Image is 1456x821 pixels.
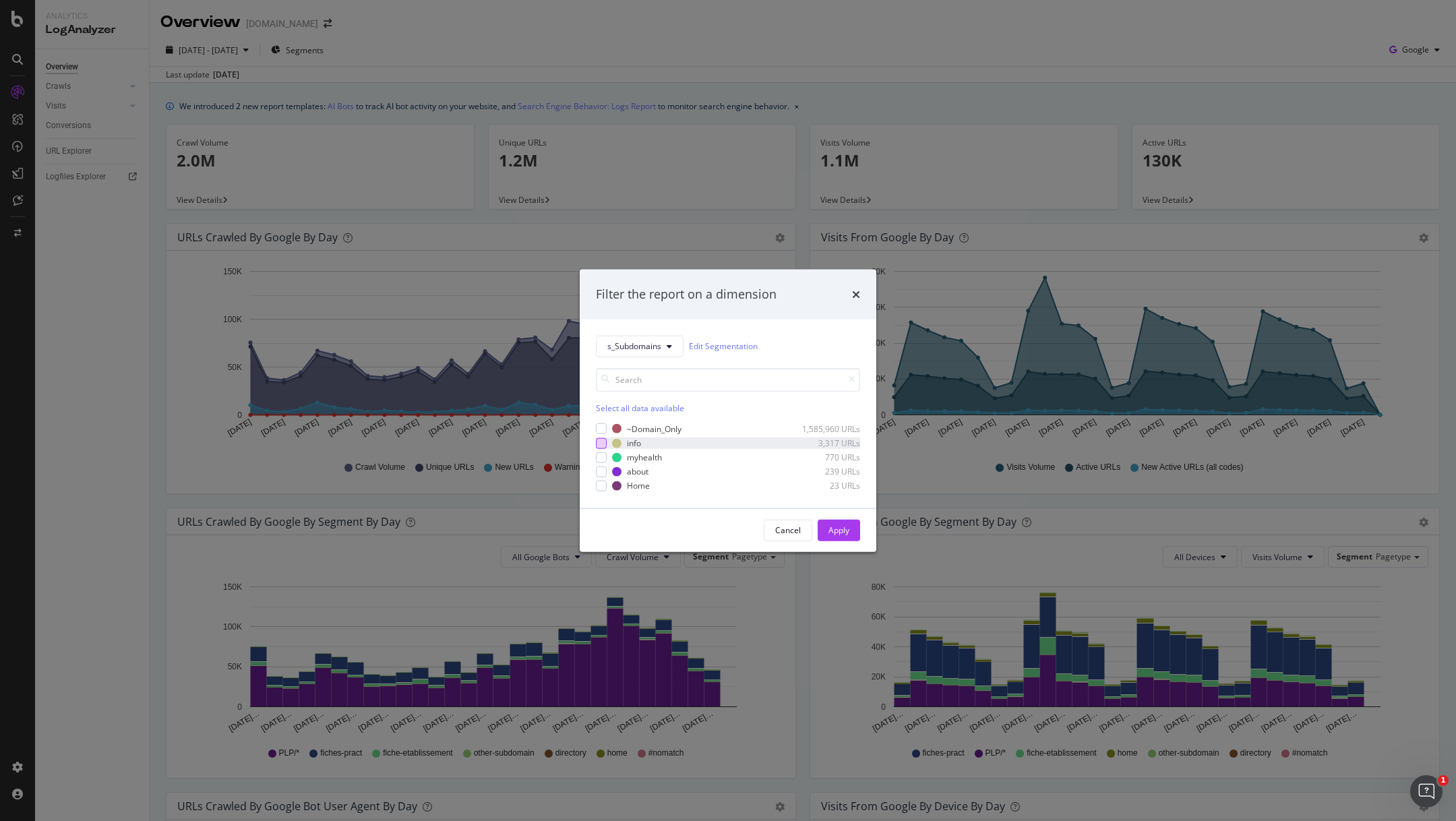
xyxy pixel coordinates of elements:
div: myhealth [627,452,662,463]
div: times [852,286,860,303]
div: 3,317 URLs [794,437,860,449]
div: 239 URLs [794,466,860,477]
div: Cancel [775,524,801,536]
span: 1 [1438,775,1449,786]
a: Edit Segmentation [689,339,758,353]
div: Filter the report on a dimension [596,286,777,303]
div: ~Domain_Only [627,423,681,435]
button: s_Subdomains [596,335,684,357]
span: s_Subdomains [607,340,661,352]
div: 770 URLs [794,452,860,463]
iframe: Intercom live chat [1410,775,1443,808]
div: Home [627,480,650,491]
div: info [627,437,641,449]
div: Select all data available [596,402,860,413]
div: about [627,466,648,477]
div: Apply [828,524,849,536]
button: Cancel [764,519,812,541]
input: Search [596,367,860,391]
div: 23 URLs [794,480,860,491]
div: 1,585,960 URLs [794,423,860,435]
div: modal [580,270,876,552]
button: Apply [818,519,860,541]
